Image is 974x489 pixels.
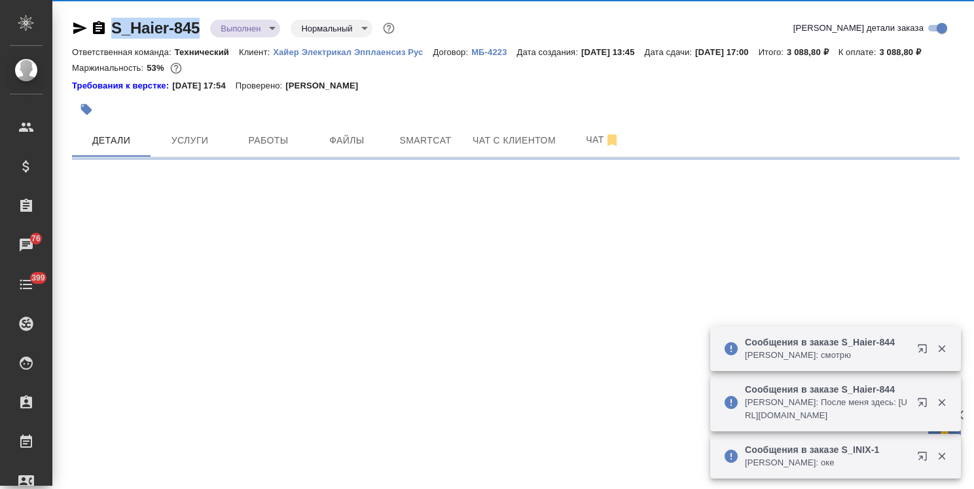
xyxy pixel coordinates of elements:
[147,63,167,73] p: 53%
[745,396,909,422] p: [PERSON_NAME]: После меня здесь: [URL][DOMAIN_NAME]
[604,132,620,148] svg: Отписаться
[24,232,48,245] span: 76
[111,19,200,37] a: S_Haier-845
[236,79,286,92] p: Проверено:
[273,47,433,57] p: Хайер Электрикал Эпплаенсиз Рус
[745,349,909,362] p: [PERSON_NAME]: смотрю
[210,20,280,37] div: Выполнен
[471,46,516,57] a: МБ-4223
[72,63,147,73] p: Маржинальность:
[24,271,53,284] span: 399
[928,343,955,355] button: Закрыть
[517,47,581,57] p: Дата создания:
[91,20,107,36] button: Скопировать ссылку
[581,47,645,57] p: [DATE] 13:45
[793,22,924,35] span: [PERSON_NAME] детали заказа
[239,47,273,57] p: Клиент:
[745,336,909,349] p: Сообщения в заказе S_Haier-844
[759,47,787,57] p: Итого:
[473,132,556,149] span: Чат с клиентом
[571,132,634,148] span: Чат
[158,132,221,149] span: Услуги
[745,456,909,469] p: [PERSON_NAME]: оке
[879,47,931,57] p: 3 088,80 ₽
[928,450,955,462] button: Закрыть
[3,229,49,262] a: 76
[787,47,839,57] p: 3 088,80 ₽
[72,47,175,57] p: Ответственная команда:
[3,268,49,301] a: 399
[839,47,880,57] p: К оплате:
[909,389,941,421] button: Открыть в новой вкладке
[380,20,397,37] button: Доп статусы указывают на важность/срочность заказа
[273,46,433,57] a: Хайер Электрикал Эпплаенсиз Рус
[394,132,457,149] span: Smartcat
[745,383,909,396] p: Сообщения в заказе S_Haier-844
[297,23,356,34] button: Нормальный
[695,47,759,57] p: [DATE] 17:00
[471,47,516,57] p: МБ-4223
[72,79,172,92] a: Требования к верстке:
[909,336,941,367] button: Открыть в новой вкладке
[285,79,368,92] p: [PERSON_NAME]
[72,95,101,124] button: Добавить тэг
[175,47,239,57] p: Технический
[172,79,236,92] p: [DATE] 17:54
[80,132,143,149] span: Детали
[291,20,372,37] div: Выполнен
[909,443,941,475] button: Открыть в новой вкладке
[645,47,695,57] p: Дата сдачи:
[928,397,955,408] button: Закрыть
[433,47,471,57] p: Договор:
[745,443,909,456] p: Сообщения в заказе S_INIX-1
[316,132,378,149] span: Файлы
[72,20,88,36] button: Скопировать ссылку для ЯМессенджера
[72,79,172,92] div: Нажми, чтобы открыть папку с инструкцией
[217,23,264,34] button: Выполнен
[168,60,185,77] button: 1206.00 RUB;
[237,132,300,149] span: Работы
